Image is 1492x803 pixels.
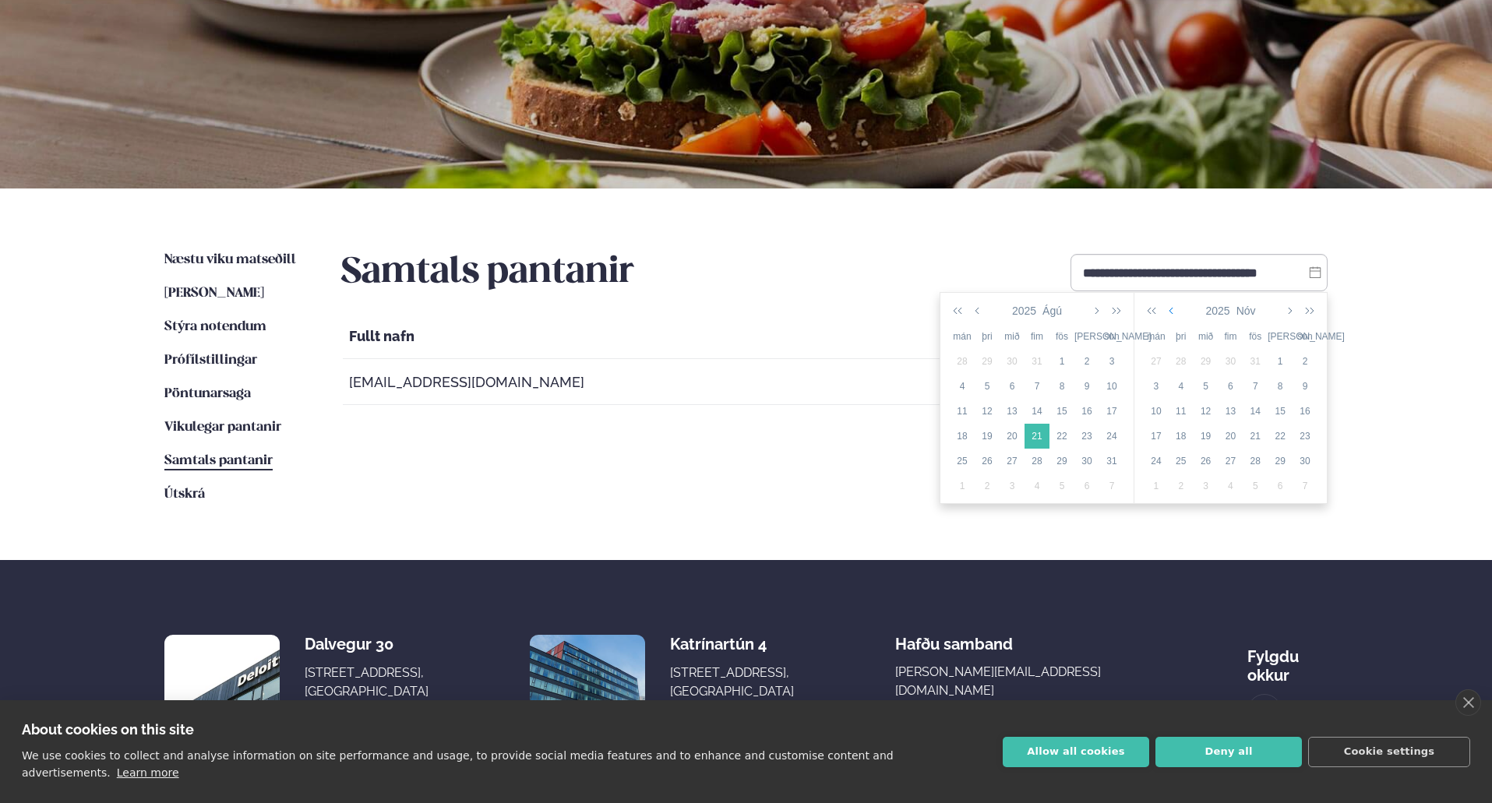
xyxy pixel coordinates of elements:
[1169,454,1194,468] div: 25
[1219,354,1243,368] div: 30
[975,349,1000,374] td: 2025-07-29
[1074,449,1099,474] td: 2025-08-30
[1074,424,1099,449] td: 2025-08-23
[1293,374,1317,399] td: 2025-11-09
[1243,354,1268,368] div: 31
[1293,449,1317,474] td: 2025-11-30
[670,664,794,701] div: [STREET_ADDRESS], [GEOGRAPHIC_DATA]
[164,287,264,300] span: [PERSON_NAME]
[1049,399,1074,424] td: 2025-08-15
[1049,474,1074,498] td: 2025-09-05
[975,379,1000,393] div: 5
[1074,479,1099,493] div: 6
[1000,379,1025,393] div: 6
[1194,454,1219,468] div: 26
[1194,449,1219,474] td: 2025-11-26
[1049,429,1074,443] div: 22
[1049,454,1074,468] div: 29
[1219,324,1243,349] th: fim
[1219,379,1243,393] div: 6
[975,324,1000,349] th: þri
[1455,689,1481,716] a: close
[1169,404,1194,418] div: 11
[1025,454,1049,468] div: 28
[1293,454,1317,468] div: 30
[1194,324,1219,349] th: mið
[1074,354,1099,368] div: 2
[1243,324,1268,349] th: fös
[1243,449,1268,474] td: 2025-11-28
[975,449,1000,474] td: 2025-08-26
[1049,374,1074,399] td: 2025-08-08
[1099,349,1124,374] td: 2025-08-03
[950,354,975,368] div: 28
[975,424,1000,449] td: 2025-08-19
[1243,404,1268,418] div: 14
[1144,349,1169,374] td: 2025-10-27
[975,404,1000,418] div: 12
[670,635,794,653] div: Katrínartún 4
[1219,404,1243,418] div: 13
[1293,379,1317,393] div: 9
[1243,424,1268,449] td: 2025-11-21
[1155,737,1302,767] button: Deny all
[1099,474,1124,498] td: 2025-09-07
[1099,429,1124,443] div: 24
[1169,349,1194,374] td: 2025-10-28
[1243,479,1268,493] div: 5
[530,635,645,750] img: image alt
[1049,379,1074,393] div: 8
[1000,324,1025,349] th: mið
[1194,479,1219,493] div: 3
[1194,404,1219,418] div: 12
[1074,454,1099,468] div: 30
[117,766,179,779] a: Learn more
[1219,374,1243,399] td: 2025-11-06
[1268,324,1293,349] th: [PERSON_NAME]
[1000,429,1025,443] div: 20
[1003,737,1149,767] button: Allow all cookies
[164,320,266,333] span: Stýra notendum
[164,387,251,400] span: Pöntunarsaga
[1219,399,1243,424] td: 2025-11-13
[950,424,975,449] td: 2025-08-18
[1025,479,1049,493] div: 4
[1144,399,1169,424] td: 2025-11-10
[1000,449,1025,474] td: 2025-08-27
[1099,449,1124,474] td: 2025-08-31
[1025,354,1049,368] div: 31
[1049,354,1074,368] div: 1
[1243,349,1268,374] td: 2025-10-31
[164,454,273,467] span: Samtals pantanir
[1268,379,1293,393] div: 8
[1194,424,1219,449] td: 2025-11-19
[1000,374,1025,399] td: 2025-08-06
[1219,424,1243,449] td: 2025-11-20
[1144,374,1169,399] td: 2025-11-03
[1268,479,1293,493] div: 6
[164,421,281,434] span: Vikulegar pantanir
[950,429,975,443] div: 18
[895,622,1013,653] span: Hafðu samband
[164,284,264,303] a: [PERSON_NAME]
[1144,449,1169,474] td: 2025-11-24
[1025,474,1049,498] td: 2025-09-04
[1268,404,1293,418] div: 15
[1268,374,1293,399] td: 2025-11-08
[1169,379,1194,393] div: 4
[950,449,975,474] td: 2025-08-25
[1169,399,1194,424] td: 2025-11-11
[164,418,281,437] a: Vikulegar pantanir
[1025,429,1049,443] div: 21
[1268,429,1293,443] div: 22
[1144,404,1169,418] div: 10
[975,479,1000,493] div: 2
[1049,449,1074,474] td: 2025-08-29
[1268,399,1293,424] td: 2025-11-15
[341,251,634,294] h2: Samtals pantanir
[1025,374,1049,399] td: 2025-08-07
[1074,404,1099,418] div: 16
[1293,429,1317,443] div: 23
[1000,404,1025,418] div: 13
[1144,429,1169,443] div: 17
